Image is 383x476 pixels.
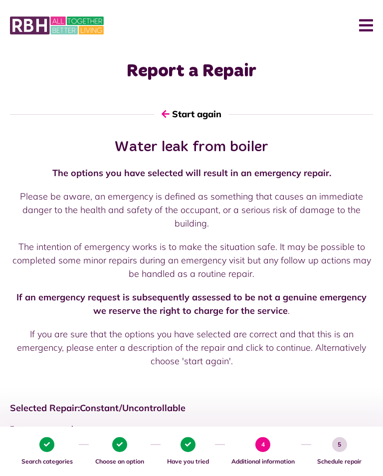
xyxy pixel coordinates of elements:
[10,190,373,230] p: Please be aware, an emergency is defined as something that causes an immediate danger to the heal...
[181,437,195,452] span: 3
[10,240,373,280] p: The intention of emergency works is to make the situation safe. It may be possible to completed s...
[10,15,104,36] img: MyRBH
[332,437,347,452] span: 5
[10,327,373,368] p: If you are sure that the options you have selected are correct and that this is an emergency, ple...
[316,457,363,466] span: Schedule repair
[52,167,331,179] strong: The options you have selected will result in an emergency repair.
[10,424,373,434] label: Enter a summary here
[112,437,127,452] span: 2
[10,403,373,414] h4: Selected Repair: Constant/Uncontrollable
[166,457,210,466] span: Have you tried
[10,290,373,317] p: .
[20,457,74,466] span: Search categories
[10,138,373,156] h2: Water leak from boiler
[10,61,373,82] h1: Report a Repair
[230,457,296,466] span: Additional information
[16,291,367,316] strong: If an emergency request is subsequently assessed to be not a genuine emergency we reserve the rig...
[39,437,54,452] span: 1
[255,437,270,452] span: 4
[154,100,229,128] button: Start again
[94,457,145,466] span: Choose an option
